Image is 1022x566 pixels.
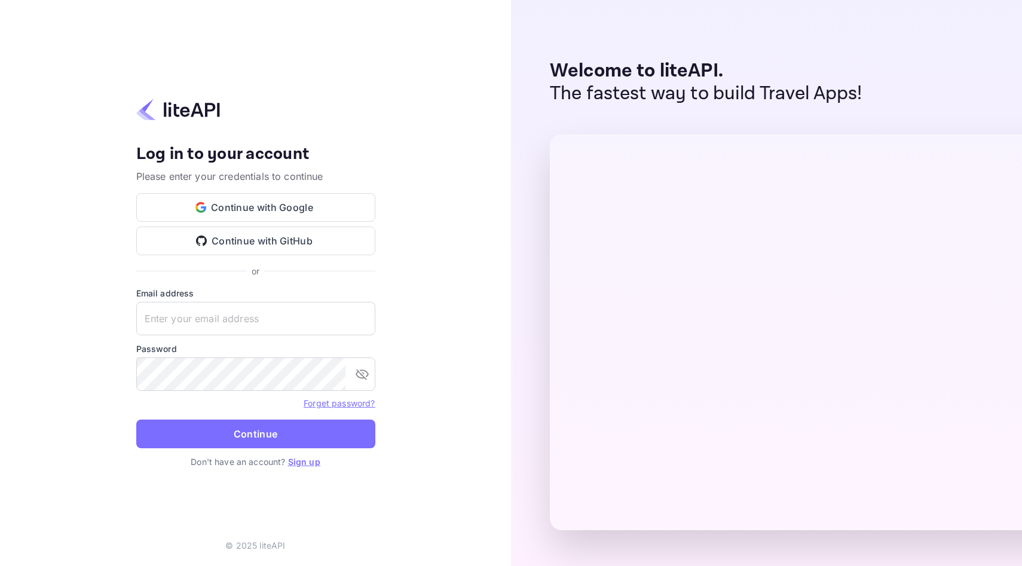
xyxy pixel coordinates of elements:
[136,420,375,448] button: Continue
[136,193,375,222] button: Continue with Google
[136,455,375,468] p: Don't have an account?
[136,98,220,121] img: liteapi
[288,457,320,467] a: Sign up
[136,302,375,335] input: Enter your email address
[136,342,375,355] label: Password
[350,362,374,386] button: toggle password visibility
[225,539,285,552] p: © 2025 liteAPI
[550,82,862,105] p: The fastest way to build Travel Apps!
[136,227,375,255] button: Continue with GitHub
[136,144,375,165] h4: Log in to your account
[136,287,375,299] label: Email address
[136,169,375,183] p: Please enter your credentials to continue
[304,397,375,409] a: Forget password?
[550,60,862,82] p: Welcome to liteAPI.
[252,265,259,277] p: or
[304,398,375,408] a: Forget password?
